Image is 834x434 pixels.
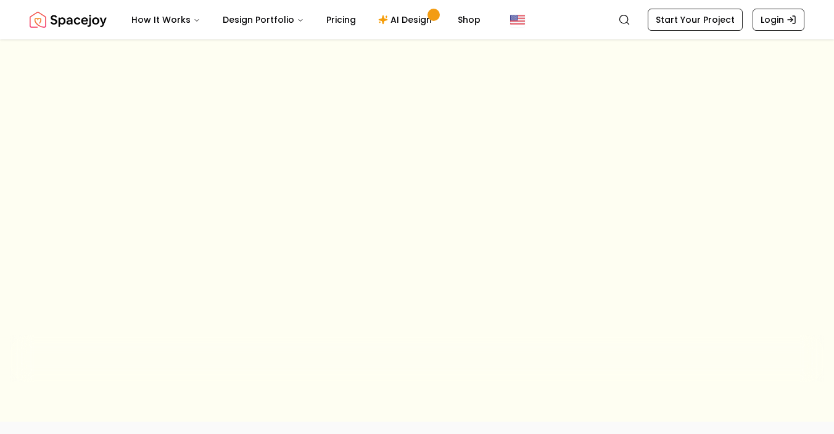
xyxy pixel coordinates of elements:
button: Design Portfolio [213,7,314,32]
a: Pricing [316,7,366,32]
a: Login [753,9,804,31]
img: Spacejoy Logo [30,7,107,32]
a: AI Design [368,7,445,32]
nav: Main [122,7,490,32]
img: United States [510,12,525,27]
a: Shop [448,7,490,32]
a: Spacejoy [30,7,107,32]
button: How It Works [122,7,210,32]
a: Start Your Project [648,9,743,31]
